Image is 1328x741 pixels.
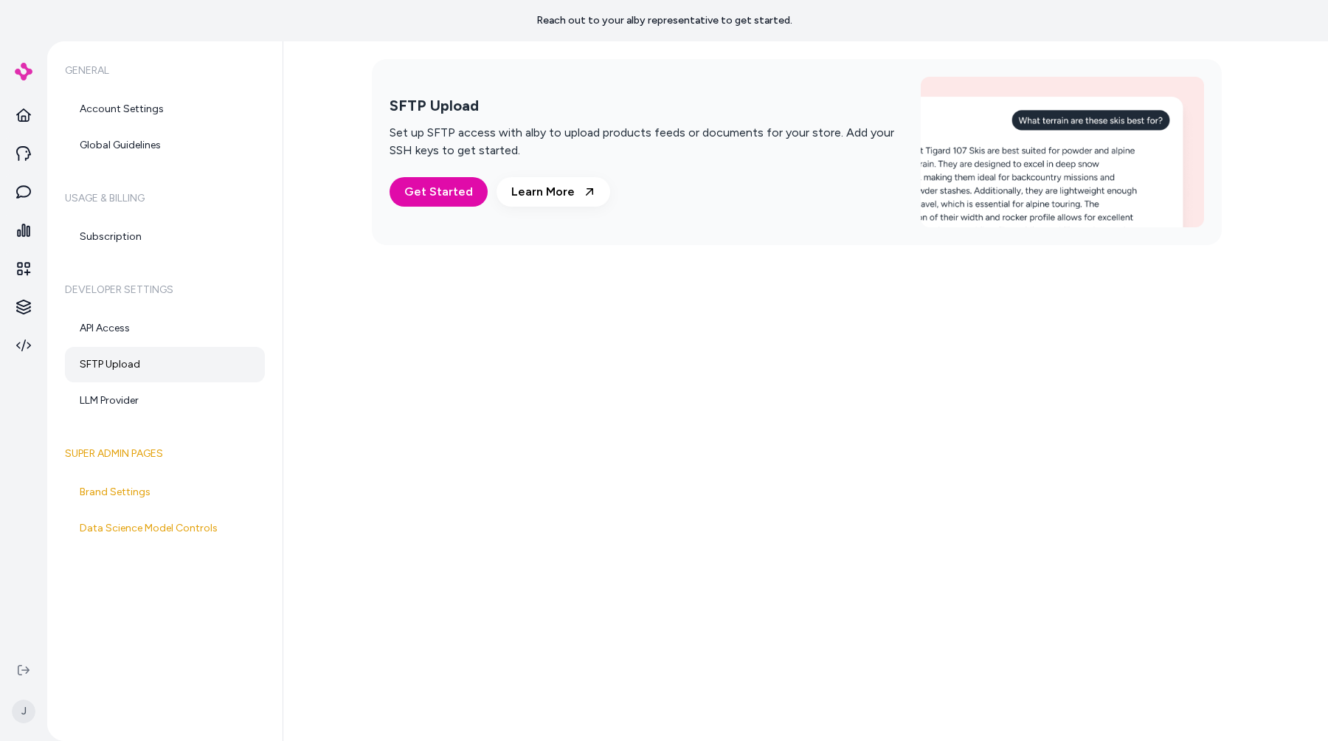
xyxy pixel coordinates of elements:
h6: Usage & Billing [65,178,265,219]
span: J [12,700,35,723]
a: LLM Provider [65,383,265,418]
img: alby Logo [15,63,32,80]
button: Get Started [390,177,488,207]
span: Get Started [404,183,473,201]
a: Account Settings [65,92,265,127]
a: SFTP Upload [65,347,265,382]
a: Brand Settings [65,475,265,510]
a: API Access [65,311,265,346]
p: Set up SFTP access with alby to upload products feeds or documents for your store. Add your SSH k... [390,124,903,159]
button: J [9,688,38,735]
a: Learn More [497,177,610,207]
img: SFTP Upload [921,77,1204,227]
a: Global Guidelines [65,128,265,163]
p: Reach out to your alby representative to get started. [536,13,792,28]
h6: Developer Settings [65,269,265,311]
h2: SFTP Upload [390,97,903,115]
a: Data Science Model Controls [65,511,265,546]
h6: Super Admin Pages [65,433,265,475]
a: Subscription [65,219,265,255]
h6: General [65,50,265,92]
